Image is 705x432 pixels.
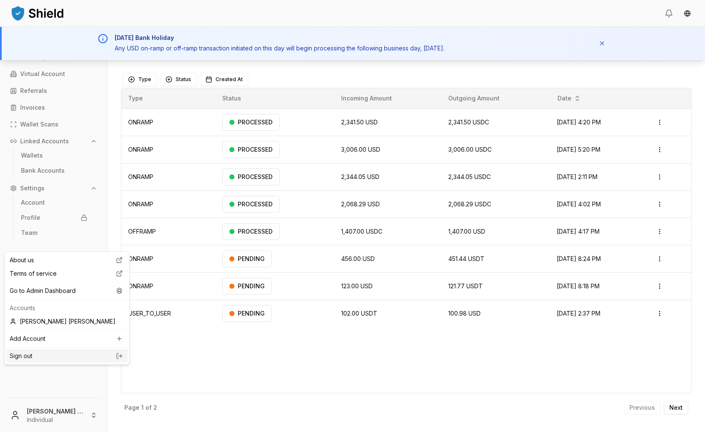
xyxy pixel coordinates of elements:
div: [PERSON_NAME] [PERSON_NAME] [6,315,128,328]
div: Go to Admin Dashboard [6,284,128,298]
a: Sign out [10,352,124,360]
p: Accounts [10,304,124,312]
a: Add Account [6,332,128,345]
a: About us [6,253,128,267]
a: Terms of service [6,267,128,280]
